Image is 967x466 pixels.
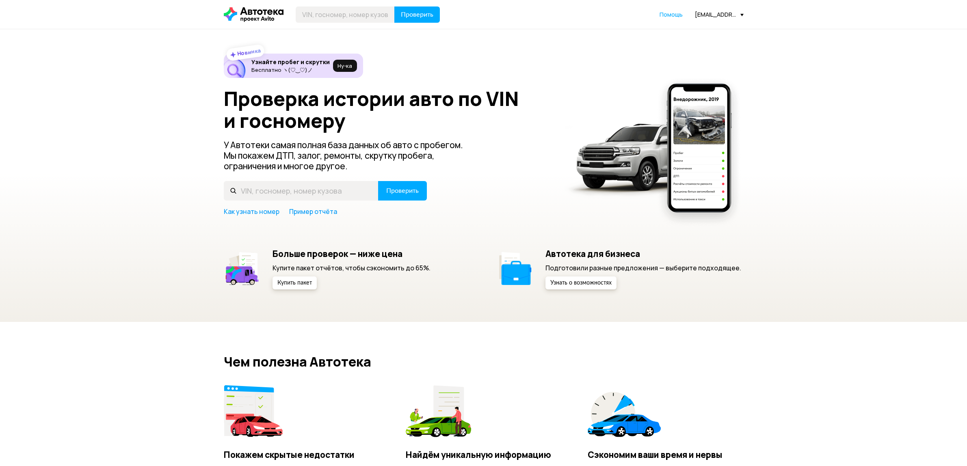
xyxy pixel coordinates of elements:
[277,280,312,286] span: Купить пакет
[588,449,743,460] h4: Сэкономим ваши время и нервы
[224,88,554,132] h1: Проверка истории авто по VIN и госномеру
[660,11,683,18] span: Помощь
[550,280,612,286] span: Узнать о возможностях
[236,47,261,57] strong: Новинка
[273,276,317,289] button: Купить пакет
[224,354,744,369] h2: Чем полезна Автотека
[224,140,476,171] p: У Автотеки самая полная база данных об авто с пробегом. Мы покажем ДТП, залог, ремонты, скрутку п...
[386,188,419,194] span: Проверить
[378,181,427,201] button: Проверить
[660,11,683,19] a: Помощь
[406,449,561,460] h4: Найдём уникальную информацию
[296,6,395,23] input: VIN, госномер, номер кузова
[545,276,617,289] button: Узнать о возможностях
[401,11,433,18] span: Проверить
[273,248,430,259] h5: Больше проверок — ниже цена
[224,449,379,460] h4: Покажем скрытые недостатки
[251,58,330,66] h6: Узнайте пробег и скрутки
[289,207,337,216] a: Пример отчёта
[695,11,744,18] div: [EMAIL_ADDRESS][DOMAIN_NAME]
[224,207,279,216] a: Как узнать номер
[337,63,352,69] span: Ну‑ка
[224,181,379,201] input: VIN, госномер, номер кузова
[394,6,440,23] button: Проверить
[545,263,741,272] p: Подготовили разные предложения — выберите подходящее.
[251,67,330,73] p: Бесплатно ヽ(♡‿♡)ノ
[273,263,430,272] p: Купите пакет отчётов, чтобы сэкономить до 65%.
[545,248,741,259] h5: Автотека для бизнеса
